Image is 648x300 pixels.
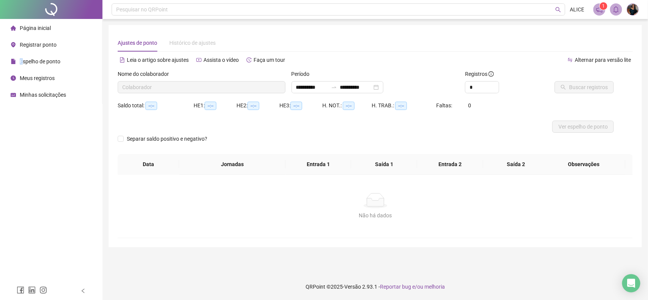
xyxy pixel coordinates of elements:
label: Nome do colaborador [118,70,174,78]
footer: QRPoint © 2025 - 2.93.1 - [102,273,648,300]
span: --:-- [343,102,355,110]
span: Espelho de ponto [20,58,60,64]
label: Período [292,70,315,78]
span: file-text [120,57,125,63]
span: --:-- [145,102,157,110]
span: Faltas: [436,102,453,108]
span: Observações [548,160,620,168]
span: swap-right [331,84,337,90]
span: info-circle [489,71,494,77]
th: Saída 2 [483,154,549,175]
div: HE 3: [279,101,322,110]
span: Registros [465,70,494,78]
span: environment [11,42,16,47]
span: Faça um tour [254,57,285,63]
div: HE 2: [236,101,279,110]
span: search [555,7,561,13]
span: Leia o artigo sobre ajustes [127,57,189,63]
th: Jornadas [179,154,285,175]
span: swap [568,57,573,63]
div: Open Intercom Messenger [622,274,640,292]
sup: 1 [600,2,607,10]
div: Não há dados [127,211,624,220]
span: Histórico de ajustes [169,40,216,46]
span: Página inicial [20,25,51,31]
th: Entrada 1 [285,154,352,175]
th: Entrada 2 [417,154,483,175]
span: Versão [344,284,361,290]
span: --:-- [290,102,302,110]
span: Separar saldo positivo e negativo? [124,135,210,143]
th: Data [118,154,179,175]
span: left [80,288,86,294]
span: 0 [468,102,471,108]
button: Buscar registros [555,81,614,93]
div: HE 1: [194,101,236,110]
span: schedule [11,92,16,97]
div: Saldo total: [118,101,194,110]
img: 78791 [627,4,639,15]
span: --:-- [248,102,259,110]
span: history [246,57,252,63]
span: Meus registros [20,75,55,81]
span: home [11,25,16,31]
span: Minhas solicitações [20,92,66,98]
span: Assista o vídeo [203,57,239,63]
span: --:-- [395,102,407,110]
div: H. NOT.: [322,101,372,110]
button: Ver espelho de ponto [552,121,614,133]
span: linkedin [28,286,36,294]
span: 1 [602,3,605,9]
th: Observações [542,154,626,175]
span: Alternar para versão lite [575,57,631,63]
span: notification [596,6,603,13]
span: to [331,84,337,90]
div: H. TRAB.: [372,101,436,110]
span: Ajustes de ponto [118,40,157,46]
span: --:-- [205,102,216,110]
span: bell [613,6,620,13]
span: file [11,59,16,64]
span: facebook [17,286,24,294]
span: instagram [39,286,47,294]
span: ALICE [570,5,584,14]
span: Reportar bug e/ou melhoria [380,284,445,290]
span: youtube [196,57,202,63]
span: Registrar ponto [20,42,57,48]
span: clock-circle [11,75,16,81]
th: Saída 1 [351,154,417,175]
